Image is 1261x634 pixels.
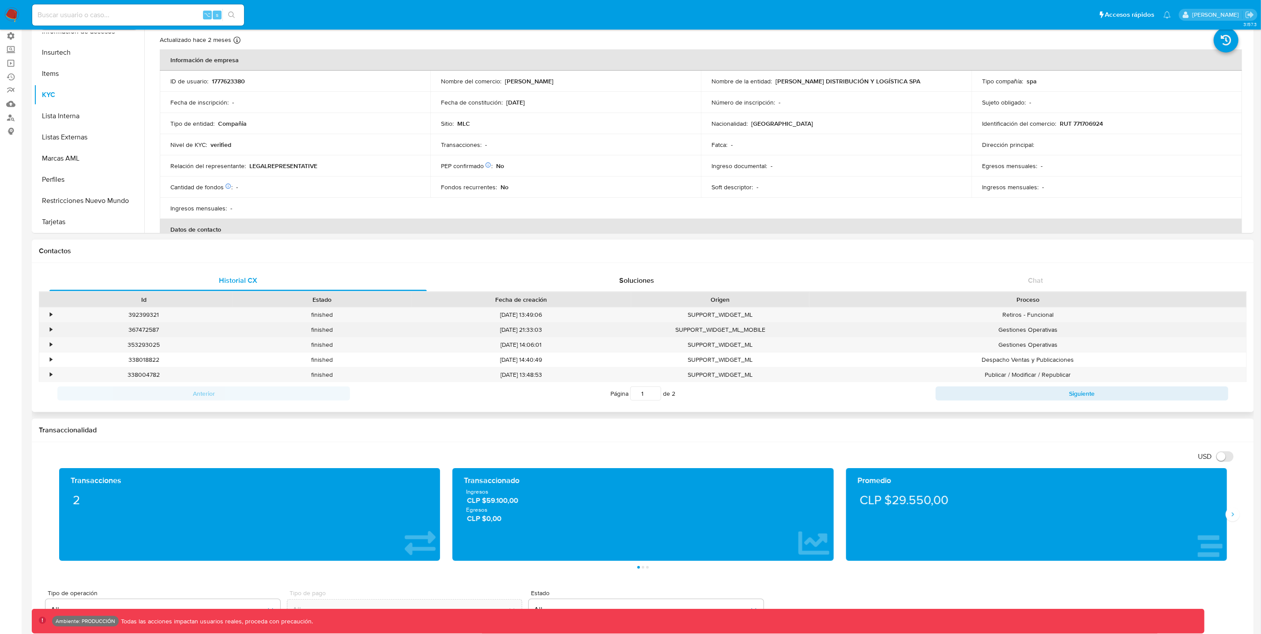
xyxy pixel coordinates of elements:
div: finished [233,338,411,352]
p: Ingresos mensuales : [982,183,1039,191]
button: Lista Interna [34,105,144,127]
button: Restricciones Nuevo Mundo [34,190,144,211]
p: Transacciones : [441,141,482,149]
input: Buscar usuario o caso... [32,9,244,21]
div: finished [233,323,411,337]
span: Accesos rápidos [1105,10,1155,19]
p: Compañia [218,120,247,128]
div: SUPPORT_WIDGET_ML_MOBILE [631,323,809,337]
p: LEGALREPRESENTATIVE [249,162,317,170]
button: KYC [34,84,144,105]
p: [DATE] [506,98,525,106]
p: - [731,141,733,149]
div: SUPPORT_WIDGET_ML [631,338,809,352]
p: - [232,98,234,106]
div: Estado [239,295,405,304]
p: - [779,98,780,106]
button: Insurtech [34,42,144,63]
p: spa [1027,77,1037,85]
p: Ingreso documental : [711,162,767,170]
div: finished [233,308,411,322]
button: Tarjetas [34,211,144,233]
p: Sujeto obligado : [982,98,1026,106]
p: [PERSON_NAME] DISTRIBUCIÓN Y LOGÍSTICA SPA [775,77,920,85]
div: Proceso [816,295,1240,304]
p: No [501,183,508,191]
p: Ambiente: PRODUCCIÓN [56,619,115,623]
p: [PERSON_NAME] [505,77,553,85]
div: Gestiones Operativas [809,338,1246,352]
p: Todas las acciones impactan usuarios reales, proceda con precaución. [119,617,313,626]
h1: Contactos [39,247,1247,255]
div: Gestiones Operativas [809,323,1246,337]
a: Salir [1245,10,1254,19]
p: Actualizado hace 2 meses [160,36,231,44]
p: Nombre del comercio : [441,77,501,85]
div: • [50,326,52,334]
p: leidy.martinez@mercadolibre.com.co [1192,11,1242,19]
div: finished [233,353,411,367]
div: Fecha de creación [418,295,625,304]
p: Fatca : [711,141,727,149]
p: Egresos mensuales : [982,162,1037,170]
p: Sitio : [441,120,454,128]
span: Chat [1028,275,1043,285]
a: Notificaciones [1163,11,1171,19]
div: Retiros - Funcional [809,308,1246,322]
p: Fecha de inscripción : [170,98,229,106]
div: [DATE] 14:40:49 [411,353,631,367]
p: Soft descriptor : [711,183,753,191]
p: - [771,162,772,170]
p: ID de usuario : [170,77,208,85]
p: - [485,141,487,149]
span: 3.157.3 [1243,21,1257,28]
span: 2 [672,389,675,398]
button: search-icon [222,9,241,21]
button: Anterior [57,386,350,401]
p: Nacionalidad : [711,120,748,128]
p: Tipo de entidad : [170,120,215,128]
span: Soluciones [619,275,654,285]
span: ⌥ [204,11,211,19]
p: 1777623380 [212,77,245,85]
p: No [496,162,504,170]
div: finished [233,368,411,382]
p: Identificación del comercio : [982,120,1056,128]
div: 367472587 [55,323,233,337]
div: Publicar / Modificar / Republicar [809,368,1246,382]
p: Nombre de la entidad : [711,77,772,85]
div: Despacho Ventas y Publicaciones [809,353,1246,367]
p: - [236,183,238,191]
div: [DATE] 13:48:53 [411,368,631,382]
div: 353293025 [55,338,233,352]
div: 338018822 [55,353,233,367]
div: SUPPORT_WIDGET_ML [631,353,809,367]
p: Número de inscripción : [711,98,775,106]
p: Cantidad de fondos : [170,183,233,191]
p: Fecha de constitución : [441,98,503,106]
p: Ingresos mensuales : [170,204,227,212]
button: Items [34,63,144,84]
div: [DATE] 21:33:03 [411,323,631,337]
span: Historial CX [219,275,257,285]
p: RUT 771706924 [1060,120,1103,128]
p: Relación del representante : [170,162,246,170]
div: Id [61,295,227,304]
p: Nivel de KYC : [170,141,207,149]
p: - [1042,183,1044,191]
div: [DATE] 14:06:01 [411,338,631,352]
span: s [216,11,218,19]
button: Siguiente [936,386,1228,401]
p: - [757,183,758,191]
p: Fondos recurrentes : [441,183,497,191]
th: Datos de contacto [160,219,1242,240]
p: Tipo compañía : [982,77,1023,85]
button: Marcas AML [34,148,144,169]
p: - [230,204,232,212]
th: Información de empresa [160,49,1242,71]
span: Página de [610,386,675,401]
h1: Transaccionalidad [39,426,1247,435]
button: Perfiles [34,169,144,190]
div: [DATE] 13:49:06 [411,308,631,322]
p: Dirección principal : [982,141,1034,149]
